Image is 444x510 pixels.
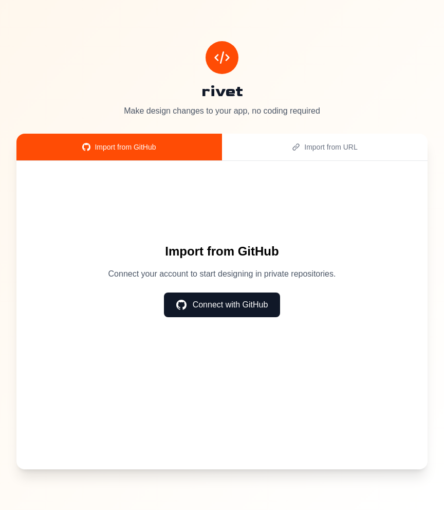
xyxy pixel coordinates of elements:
p: Connect your account to start designing in private repositories. [108,268,336,280]
div: Import from URL [234,142,415,152]
h1: rivet [16,82,428,101]
p: Make design changes to your app, no coding required [16,105,428,117]
button: Connect with GitHub [164,293,281,317]
div: Import from GitHub [29,142,210,152]
h2: Import from GitHub [108,243,336,260]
